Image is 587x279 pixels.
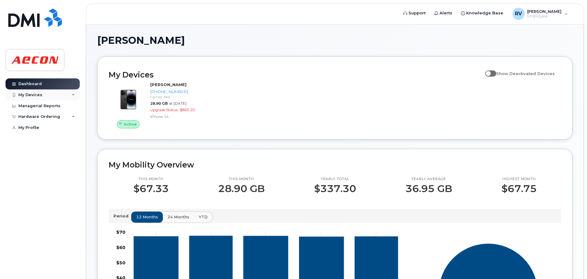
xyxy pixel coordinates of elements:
span: Show Deactivated Devices [496,71,555,76]
img: image20231002-3703462-njx0qo.jpeg [113,85,143,114]
a: Active[PERSON_NAME][PHONE_NUMBER]Carrier: Bell28.90 GBat [DATE]Upgrade Status:$865.20iPhone 14 [109,82,216,128]
span: [PERSON_NAME] [97,36,185,45]
div: Carrier: Bell [150,94,214,100]
div: iPhone 14 [150,114,214,119]
p: 36.95 GB [405,183,452,194]
strong: [PERSON_NAME] [150,82,186,87]
span: 28.90 GB [150,101,168,106]
span: YTD [199,214,208,220]
h2: My Mobility Overview [109,160,561,169]
h2: My Devices [109,70,482,79]
p: $337.30 [314,183,356,194]
p: Yearly average [405,177,452,182]
span: $865.20 [180,107,195,112]
span: at [DATE] [169,101,186,106]
tspan: $50 [116,260,125,265]
p: Period [113,213,131,219]
p: $67.33 [133,183,169,194]
p: This month [133,177,169,182]
p: This month [218,177,265,182]
input: Show Deactivated Devices [485,68,490,73]
span: Upgrade Status: [150,107,178,112]
span: 24 months [167,214,189,220]
tspan: $70 [116,229,125,235]
p: 28.90 GB [218,183,265,194]
div: [PHONE_NUMBER] [150,89,214,95]
p: Highest month [501,177,537,182]
p: $67.75 [501,183,537,194]
p: Yearly total [314,177,356,182]
span: Active [124,121,137,127]
tspan: $60 [116,244,125,250]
